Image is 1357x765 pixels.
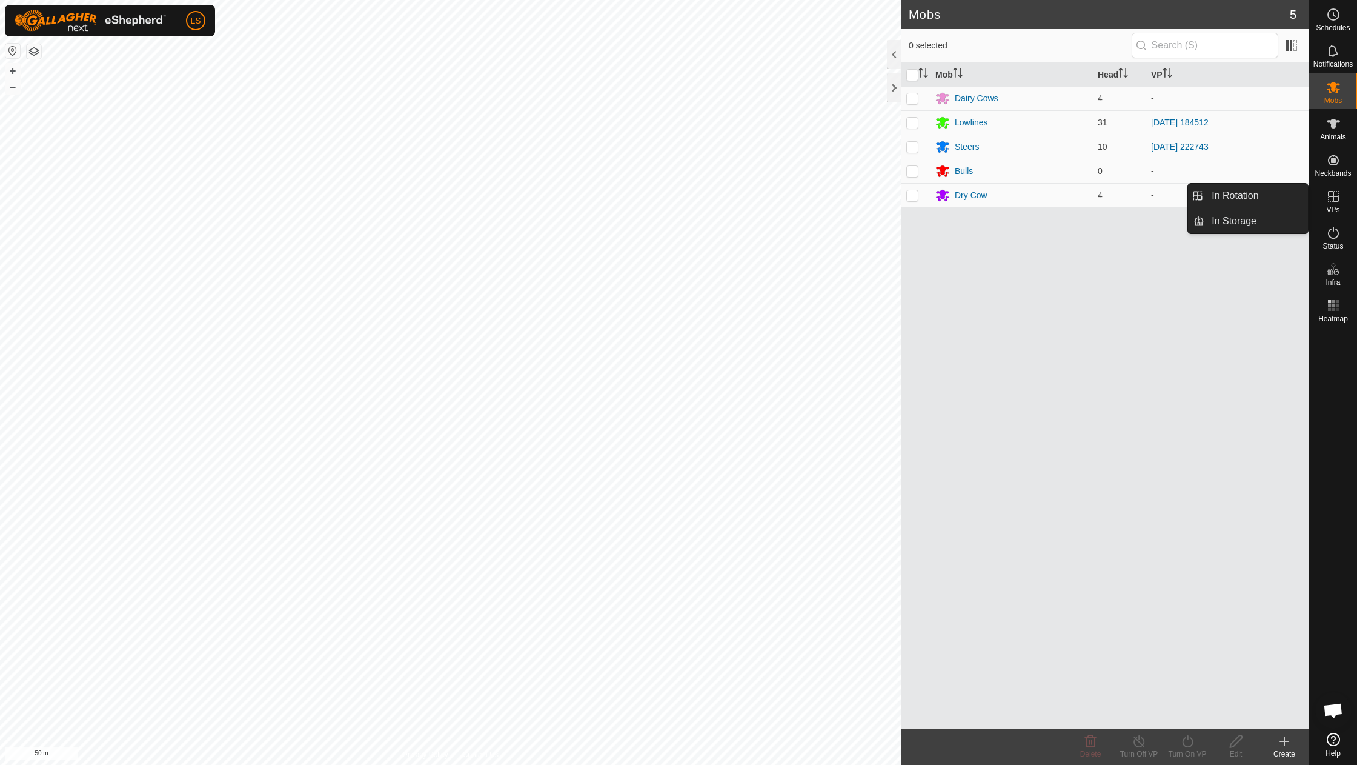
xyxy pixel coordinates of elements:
[1326,206,1339,213] span: VPs
[1212,749,1260,760] div: Edit
[1309,728,1357,762] a: Help
[1325,279,1340,286] span: Infra
[15,10,166,32] img: Gallagher Logo
[1163,749,1212,760] div: Turn On VP
[909,7,1290,22] h2: Mobs
[1146,183,1309,207] td: -
[27,44,41,59] button: Map Layers
[1322,242,1343,250] span: Status
[1188,184,1308,208] li: In Rotation
[1098,142,1107,152] span: 10
[1313,61,1353,68] span: Notifications
[953,70,963,79] p-sorticon: Activate to sort
[5,44,20,58] button: Reset Map
[1318,315,1348,322] span: Heatmap
[1098,190,1103,200] span: 4
[1315,170,1351,177] span: Neckbands
[1316,24,1350,32] span: Schedules
[1146,86,1309,110] td: -
[1132,33,1278,58] input: Search (S)
[1163,70,1172,79] p-sorticon: Activate to sort
[190,15,201,27] span: LS
[1290,5,1296,24] span: 5
[955,116,987,129] div: Lowlines
[1315,692,1352,729] div: Open chat
[1146,159,1309,183] td: -
[1098,93,1103,103] span: 4
[1212,214,1256,229] span: In Storage
[1212,189,1258,203] span: In Rotation
[1320,133,1346,141] span: Animals
[1146,63,1309,87] th: VP
[1204,184,1308,208] a: In Rotation
[1115,749,1163,760] div: Turn Off VP
[5,64,20,78] button: +
[463,749,499,760] a: Contact Us
[403,749,448,760] a: Privacy Policy
[931,63,1093,87] th: Mob
[1260,749,1309,760] div: Create
[1080,750,1101,758] span: Delete
[955,165,973,178] div: Bulls
[5,79,20,94] button: –
[918,70,928,79] p-sorticon: Activate to sort
[1098,166,1103,176] span: 0
[1151,142,1209,152] a: [DATE] 222743
[1118,70,1128,79] p-sorticon: Activate to sort
[1204,209,1308,233] a: In Storage
[1324,97,1342,104] span: Mobs
[955,141,979,153] div: Steers
[1093,63,1146,87] th: Head
[1151,118,1209,127] a: [DATE] 184512
[955,92,998,105] div: Dairy Cows
[1098,118,1107,127] span: 31
[1325,750,1341,757] span: Help
[1188,209,1308,233] li: In Storage
[955,189,987,202] div: Dry Cow
[909,39,1132,52] span: 0 selected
